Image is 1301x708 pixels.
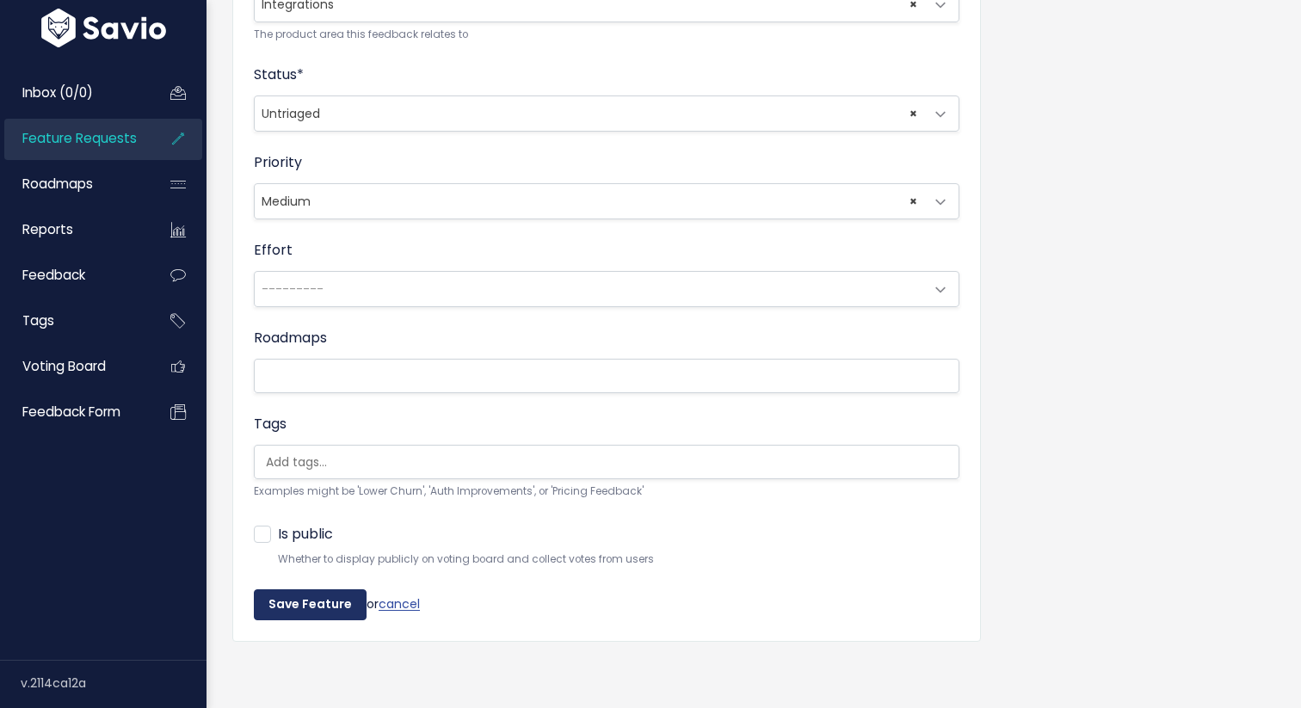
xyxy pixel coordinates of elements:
[254,95,959,132] span: Untriaged
[22,129,137,147] span: Feature Requests
[22,311,54,329] span: Tags
[254,183,959,219] span: Medium
[278,522,333,547] label: Is public
[262,280,324,298] span: ---------
[4,301,143,341] a: Tags
[379,595,420,613] a: cancel
[21,661,207,705] div: v.2114ca12a
[254,328,327,348] label: Roadmaps
[22,357,106,375] span: Voting Board
[278,551,959,569] small: Whether to display publicly on voting board and collect votes from users
[22,83,93,102] span: Inbox (0/0)
[4,73,143,113] a: Inbox (0/0)
[254,65,304,85] label: Status
[254,26,959,44] small: The product area this feedback relates to
[22,220,73,238] span: Reports
[4,210,143,249] a: Reports
[4,255,143,295] a: Feedback
[4,392,143,432] a: Feedback form
[254,414,287,434] label: Tags
[22,403,120,421] span: Feedback form
[4,347,143,386] a: Voting Board
[259,453,963,471] input: Add tags...
[255,96,924,131] span: Untriaged
[254,483,959,501] small: Examples might be 'Lower Churn', 'Auth Improvements', or 'Pricing Feedback'
[4,119,143,158] a: Feature Requests
[4,164,143,204] a: Roadmaps
[22,266,85,284] span: Feedback
[909,96,917,131] span: ×
[254,240,293,261] label: Effort
[254,589,367,620] input: Save Feature
[254,152,302,173] label: Priority
[37,9,170,47] img: logo-white.9d6f32f41409.svg
[22,175,93,193] span: Roadmaps
[909,184,917,219] span: ×
[255,184,924,219] span: Medium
